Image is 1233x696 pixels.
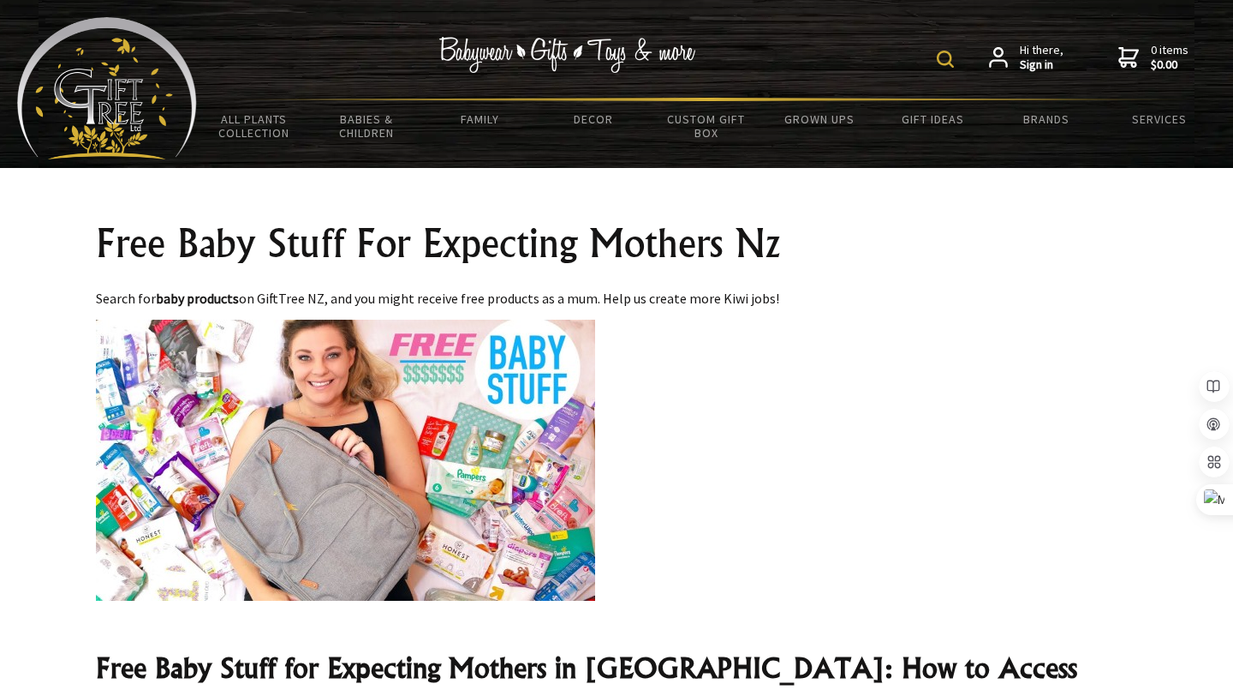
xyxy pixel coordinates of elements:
[156,290,239,307] strong: baby products
[310,101,423,151] a: Babies & Children
[650,101,763,151] a: Custom Gift Box
[763,101,876,137] a: Grown Ups
[989,43,1063,73] a: Hi there,Sign in
[96,288,1137,309] p: Search for on GiftTree NZ, and you might receive free products as a mum. Help us create more Kiwi...
[937,51,954,68] img: product search
[1020,57,1063,73] strong: Sign in
[423,101,536,137] a: Family
[537,101,650,137] a: Decor
[17,17,197,159] img: Babyware - Gifts - Toys and more...
[1118,43,1188,73] a: 0 items$0.00
[876,101,989,137] a: Gift Ideas
[1103,101,1216,137] a: Services
[438,37,695,73] img: Babywear - Gifts - Toys & more
[1151,42,1188,73] span: 0 items
[990,101,1103,137] a: Brands
[197,101,310,151] a: All Plants Collection
[1020,43,1063,73] span: Hi there,
[1151,57,1188,73] strong: $0.00
[96,223,1137,264] h1: Free Baby Stuff For Expecting Mothers Nz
